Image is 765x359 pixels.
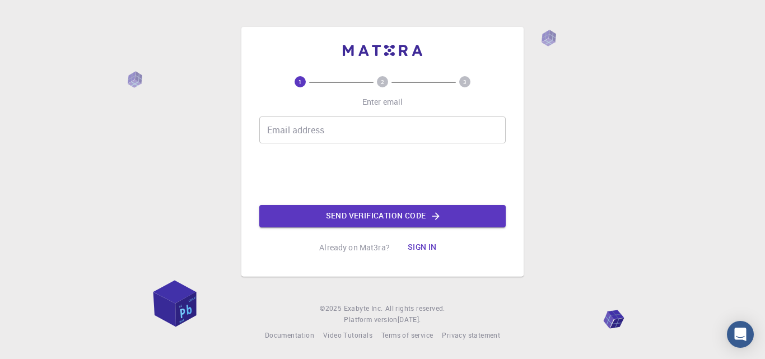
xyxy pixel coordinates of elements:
[362,96,403,108] p: Enter email
[381,330,433,341] a: Terms of service
[399,236,446,259] button: Sign in
[398,314,421,325] a: [DATE].
[385,303,445,314] span: All rights reserved.
[442,330,500,339] span: Privacy statement
[442,330,500,341] a: Privacy statement
[297,152,468,196] iframe: reCAPTCHA
[265,330,314,339] span: Documentation
[319,242,390,253] p: Already on Mat3ra?
[259,205,506,227] button: Send verification code
[320,303,343,314] span: © 2025
[265,330,314,341] a: Documentation
[323,330,372,339] span: Video Tutorials
[727,321,754,348] div: Open Intercom Messenger
[344,314,397,325] span: Platform version
[298,78,302,86] text: 1
[381,78,384,86] text: 2
[323,330,372,341] a: Video Tutorials
[381,330,433,339] span: Terms of service
[344,303,383,314] a: Exabyte Inc.
[344,304,383,313] span: Exabyte Inc.
[463,78,467,86] text: 3
[398,315,421,324] span: [DATE] .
